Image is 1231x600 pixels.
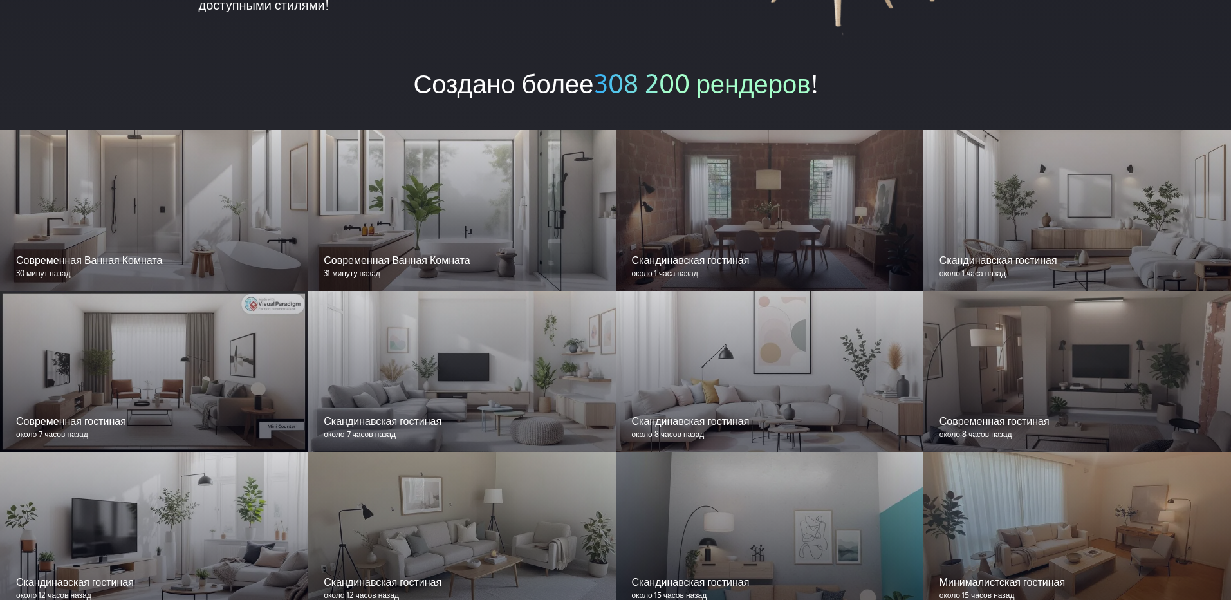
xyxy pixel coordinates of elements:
ya-tr-span: Современная гостиная [16,415,126,427]
ya-tr-span: 31 минуту назад [324,268,380,278]
ya-tr-span: около 1 часа назад [939,268,1006,278]
ya-tr-span: Минималистская гостиная [939,576,1065,588]
p: Скандинавская гостиная [632,413,907,429]
p: Скандинавская гостиная [632,574,907,590]
p: Современная гостиная [939,413,1215,429]
ya-tr-span: Скандинавская гостиная [16,576,134,588]
ya-tr-span: около 8 часов назад [632,429,705,439]
ya-tr-span: около 7 часов назад [16,429,88,439]
p: около 8 часов назад [939,429,1215,440]
ya-tr-span: Современная Ванная Комната [16,254,162,267]
ya-tr-span: около 1 часа назад [632,268,698,278]
ya-tr-span: Современная Ванная Комната [324,254,470,267]
p: около 7 часов назад [324,429,599,440]
ya-tr-span: около 15 часов назад [632,590,707,600]
p: Скандинавская гостиная [324,574,599,590]
ya-tr-span: Скандинавская гостиная [939,254,1057,267]
ya-tr-span: 30 минут назад [16,268,70,278]
ya-tr-span: Создано более [413,67,593,99]
ya-tr-span: Скандинавская гостиная [632,254,750,267]
ya-tr-span: Скандинавская гостиная [324,415,441,427]
ya-tr-span: 308 200 рендеров [594,67,811,99]
ya-tr-span: ! [811,67,818,99]
ya-tr-span: около 12 часов назад [16,590,91,600]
